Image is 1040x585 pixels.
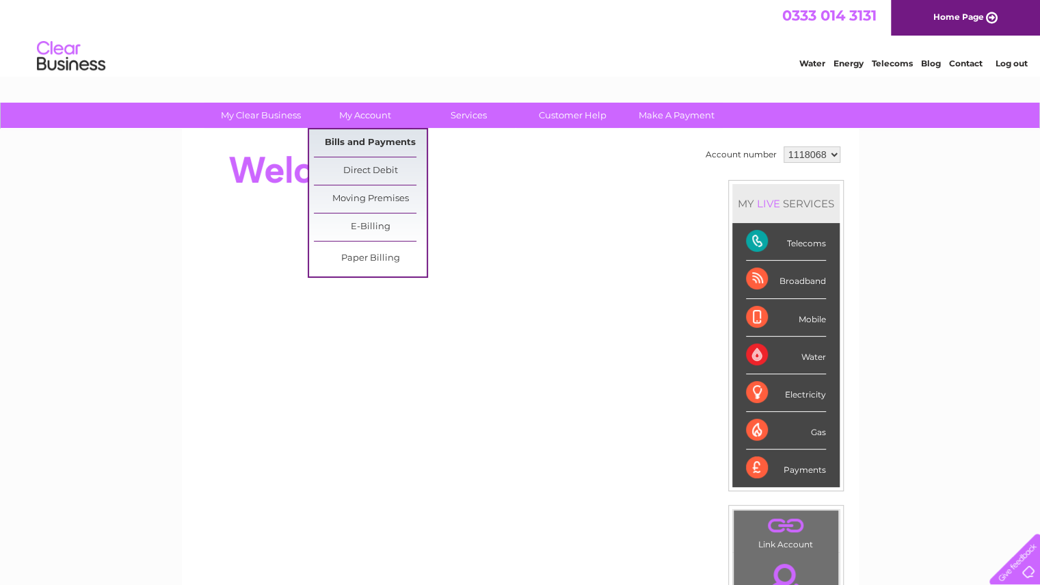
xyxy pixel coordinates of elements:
[620,103,733,128] a: Make A Payment
[834,58,864,68] a: Energy
[314,157,427,185] a: Direct Debit
[36,36,106,77] img: logo.png
[746,223,826,261] div: Telecoms
[754,197,783,210] div: LIVE
[746,450,826,486] div: Payments
[746,299,826,337] div: Mobile
[921,58,941,68] a: Blog
[872,58,913,68] a: Telecoms
[308,103,421,128] a: My Account
[412,103,525,128] a: Services
[746,412,826,450] div: Gas
[516,103,629,128] a: Customer Help
[732,184,840,223] div: MY SERVICES
[198,8,844,66] div: Clear Business is a trading name of Verastar Limited (registered in [GEOGRAPHIC_DATA] No. 3667643...
[995,58,1027,68] a: Log out
[782,7,877,24] a: 0333 014 3131
[746,261,826,298] div: Broadband
[702,143,780,166] td: Account number
[314,245,427,272] a: Paper Billing
[949,58,983,68] a: Contact
[314,185,427,213] a: Moving Premises
[737,514,835,538] a: .
[746,374,826,412] div: Electricity
[733,510,839,553] td: Link Account
[746,337,826,374] div: Water
[314,129,427,157] a: Bills and Payments
[314,213,427,241] a: E-Billing
[799,58,825,68] a: Water
[204,103,317,128] a: My Clear Business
